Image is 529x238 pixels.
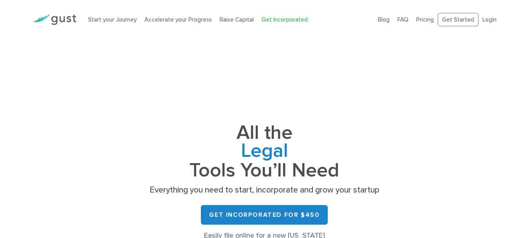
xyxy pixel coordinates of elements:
[147,142,382,162] span: Cap Table
[201,205,328,225] a: Get Incorporated for $450
[378,16,390,23] a: Blog
[147,185,382,196] p: Everything you need to start, incorporate and grow your startup
[147,124,382,179] h1: All the Tools You’ll Need
[88,16,137,23] a: Start your Journey
[220,16,254,23] a: Raise Capital
[438,13,478,27] a: Get Started
[482,16,497,23] a: Login
[262,16,308,23] a: Get Incorporated
[416,16,434,23] a: Pricing
[397,16,408,23] a: FAQ
[32,15,76,25] img: Gust Logo
[144,16,212,23] a: Accelerate your Progress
